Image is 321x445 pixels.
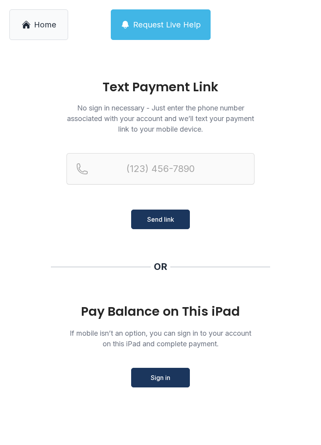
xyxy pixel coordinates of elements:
[133,19,201,30] span: Request Live Help
[67,81,254,93] h1: Text Payment Link
[67,103,254,134] p: No sign in necessary - Just enter the phone number associated with your account and we’ll text yo...
[151,373,170,382] span: Sign in
[67,328,254,349] p: If mobile isn’t an option, you can sign in to your account on this iPad and complete payment.
[147,215,174,224] span: Send link
[34,19,56,30] span: Home
[67,304,254,318] div: Pay Balance on This iPad
[67,153,254,185] input: Reservation phone number
[154,260,167,273] div: OR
